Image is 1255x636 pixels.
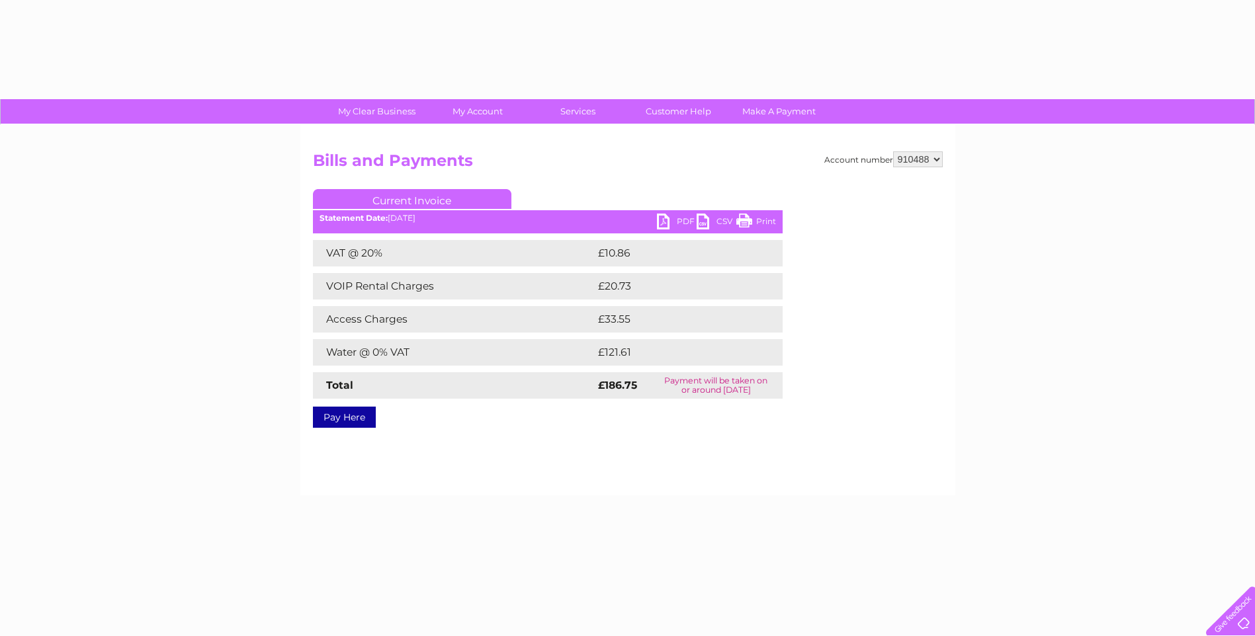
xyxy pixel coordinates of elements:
[736,214,776,233] a: Print
[313,339,595,366] td: Water @ 0% VAT
[313,306,595,333] td: Access Charges
[423,99,532,124] a: My Account
[313,240,595,266] td: VAT @ 20%
[824,151,943,167] div: Account number
[326,379,353,391] strong: Total
[624,99,733,124] a: Customer Help
[313,214,783,223] div: [DATE]
[313,407,376,428] a: Pay Here
[320,213,388,223] b: Statement Date:
[595,339,756,366] td: £121.61
[650,372,783,399] td: Payment will be taken on or around [DATE]
[322,99,431,124] a: My Clear Business
[313,189,511,209] a: Current Invoice
[657,214,697,233] a: PDF
[595,273,756,299] td: £20.73
[697,214,736,233] a: CSV
[313,273,595,299] td: VOIP Rental Charges
[598,379,637,391] strong: £186.75
[724,99,834,124] a: Make A Payment
[313,151,943,177] h2: Bills and Payments
[595,240,756,266] td: £10.86
[595,306,756,333] td: £33.55
[523,99,632,124] a: Services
